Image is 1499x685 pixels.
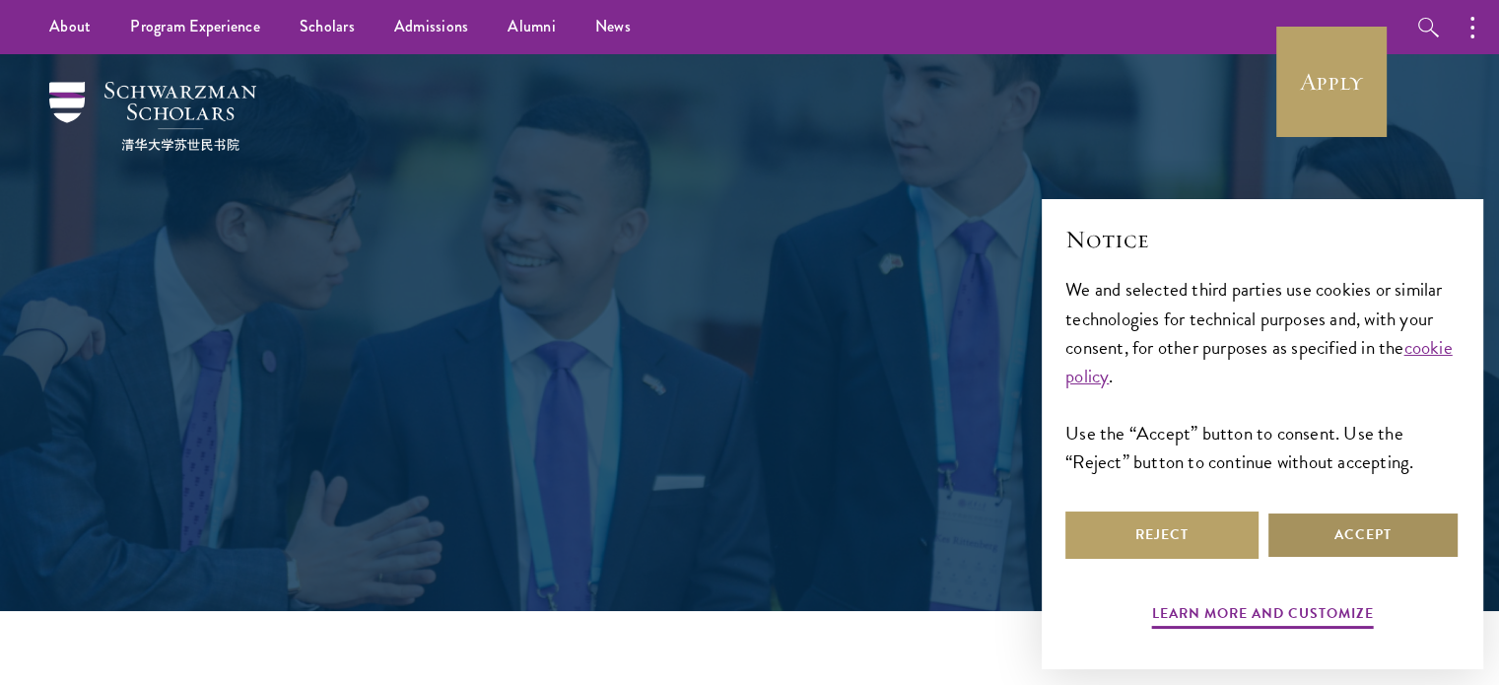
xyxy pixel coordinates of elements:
div: We and selected third parties use cookies or similar technologies for technical purposes and, wit... [1065,275,1460,475]
button: Reject [1065,512,1259,559]
button: Accept [1266,512,1460,559]
img: Schwarzman Scholars [49,82,256,151]
a: cookie policy [1065,333,1453,390]
a: Apply [1276,27,1387,137]
button: Learn more and customize [1152,601,1374,632]
h2: Notice [1065,223,1460,256]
